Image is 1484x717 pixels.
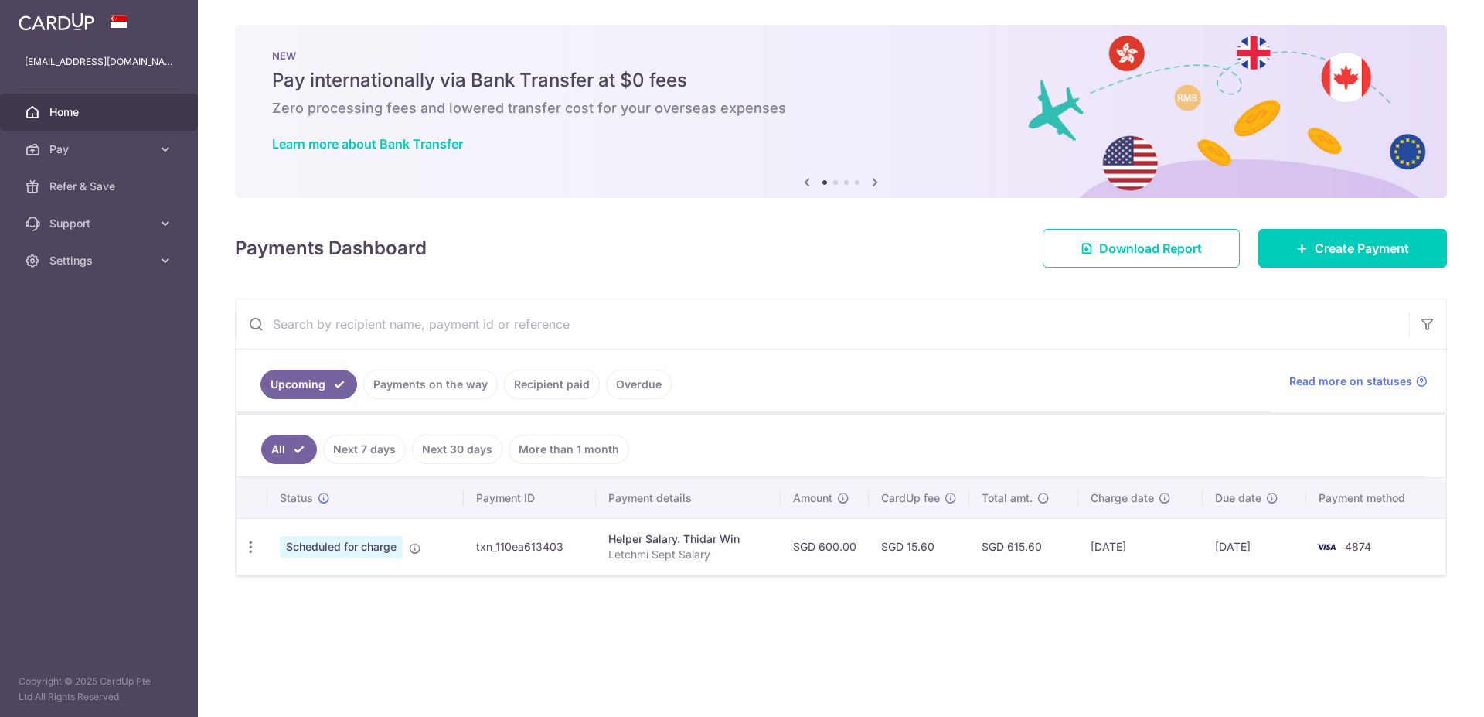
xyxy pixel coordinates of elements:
span: Amount [793,490,832,506]
a: All [261,435,317,464]
a: Create Payment [1258,229,1447,268]
th: Payment method [1306,478,1445,518]
a: Next 30 days [412,435,502,464]
h6: Zero processing fees and lowered transfer cost for your overseas expenses [272,99,1410,118]
span: Due date [1215,490,1261,506]
span: Pay [49,142,151,157]
span: Total amt. [982,490,1033,506]
td: SGD 600.00 [781,518,869,575]
td: SGD 615.60 [969,518,1079,575]
span: Home [49,104,151,120]
a: Learn more about Bank Transfer [272,136,463,152]
td: txn_110ea613403 [464,518,596,575]
span: Status [280,490,313,506]
a: Next 7 days [323,435,406,464]
span: Scheduled for charge [280,536,403,558]
span: Read more on statuses [1289,374,1412,389]
h4: Payments Dashboard [235,234,427,262]
img: CardUp [19,12,94,31]
img: Bank transfer banner [235,25,1447,198]
a: Payments on the way [363,370,498,399]
span: Settings [49,253,151,268]
a: More than 1 month [509,435,629,464]
span: Create Payment [1315,239,1409,258]
input: Search by recipient name, payment id or reference [236,299,1409,349]
th: Payment details [596,478,781,518]
p: [EMAIL_ADDRESS][DOMAIN_NAME] [25,54,173,70]
a: Upcoming [260,370,357,399]
span: Refer & Save [49,179,151,194]
td: [DATE] [1078,518,1203,575]
h5: Pay internationally via Bank Transfer at $0 fees [272,68,1410,93]
span: Charge date [1091,490,1154,506]
a: Overdue [606,370,672,399]
div: Helper Salary. Thidar Win [608,531,768,547]
p: NEW [272,50,1410,62]
td: SGD 15.60 [869,518,969,575]
span: Download Report [1099,239,1202,258]
span: CardUp fee [881,490,940,506]
span: Support [49,216,151,231]
p: Letchmi Sept Salary [608,547,768,562]
img: Bank Card [1311,538,1342,556]
a: Recipient paid [504,370,600,399]
td: [DATE] [1203,518,1307,575]
span: 4874 [1345,540,1371,553]
a: Read more on statuses [1289,374,1428,389]
a: Download Report [1043,229,1240,268]
th: Payment ID [464,478,596,518]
